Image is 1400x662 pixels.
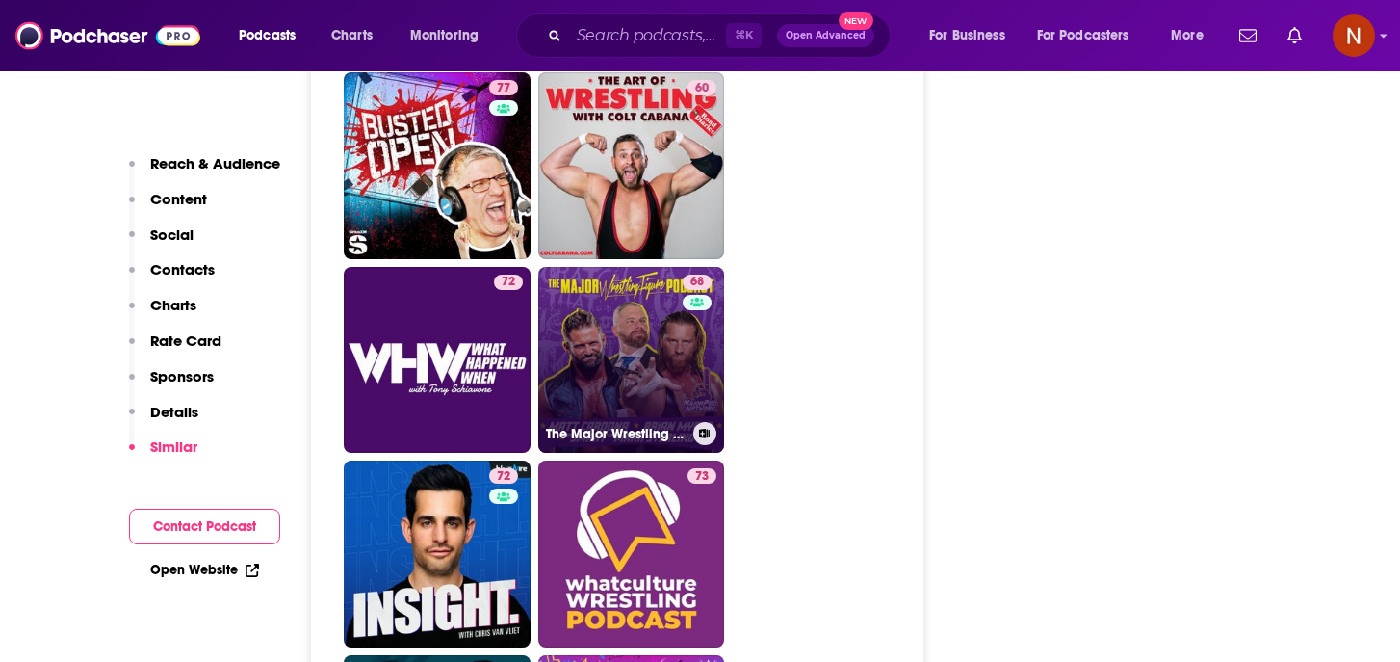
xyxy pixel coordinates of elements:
a: 68The Major Wrestling Figure Podcast [538,267,725,454]
p: Rate Card [150,331,221,350]
p: Reach & Audience [150,154,280,172]
img: User Profile [1333,14,1375,57]
button: Details [129,403,198,438]
p: Charts [150,296,196,314]
button: Sponsors [129,367,214,403]
input: Search podcasts, credits, & more... [569,20,726,51]
span: For Podcasters [1037,22,1129,49]
h3: The Major Wrestling Figure Podcast [546,426,686,442]
button: open menu [1024,20,1157,51]
button: open menu [397,20,504,51]
img: Podchaser - Follow, Share and Rate Podcasts [15,17,200,54]
span: For Business [929,22,1005,49]
p: Contacts [150,260,215,278]
a: 77 [489,80,518,95]
button: open menu [1157,20,1228,51]
a: 77 [344,72,531,259]
span: Podcasts [239,22,296,49]
span: ⌘ K [726,23,762,48]
button: Contact Podcast [129,509,280,544]
a: Charts [319,20,384,51]
span: Logged in as AdelNBM [1333,14,1375,57]
p: Details [150,403,198,421]
span: More [1171,22,1204,49]
a: Show notifications dropdown [1280,19,1309,52]
button: Reach & Audience [129,154,280,190]
a: 73 [538,461,725,648]
button: Charts [129,296,196,331]
span: 77 [497,79,510,98]
a: 72 [344,461,531,648]
p: Social [150,225,194,244]
a: Open Website [150,562,259,578]
button: open menu [916,20,1029,51]
a: 72 [344,267,531,454]
span: Charts [331,22,373,49]
a: 72 [494,275,523,290]
p: Similar [150,437,197,456]
p: Content [150,190,207,208]
a: 68 [683,275,712,290]
p: Sponsors [150,367,214,385]
span: 68 [690,273,704,292]
button: Contacts [129,260,215,296]
button: open menu [225,20,321,51]
button: Social [129,225,194,261]
a: 73 [687,468,716,484]
span: Monitoring [410,22,479,49]
span: 73 [695,467,709,487]
span: 72 [502,273,515,292]
span: New [839,12,873,30]
button: Show profile menu [1333,14,1375,57]
button: Open AdvancedNew [777,24,874,47]
button: Similar [129,437,197,473]
div: Search podcasts, credits, & more... [534,13,909,58]
a: 72 [489,468,518,484]
span: 72 [497,467,510,487]
span: 60 [695,79,709,98]
a: 60 [687,80,716,95]
span: Open Advanced [786,31,866,40]
a: 60 [538,72,725,259]
button: Rate Card [129,331,221,367]
button: Content [129,190,207,225]
a: Show notifications dropdown [1231,19,1264,52]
